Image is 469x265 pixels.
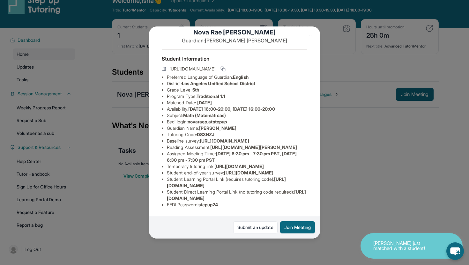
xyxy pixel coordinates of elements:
[210,144,297,150] span: [URL][DOMAIN_NAME][PERSON_NAME]
[162,37,307,44] p: Guardian: [PERSON_NAME] [PERSON_NAME]
[188,119,227,124] span: novaraep.atstepup
[167,176,307,189] li: Student Learning Portal Link (requires tutoring code) :
[200,138,249,144] span: [URL][DOMAIN_NAME]
[197,93,225,99] span: Traditional 1:1
[183,113,226,118] span: Math (Matemáticas)
[167,99,307,106] li: Matched Date:
[167,119,307,125] li: Eedi login :
[167,80,307,87] li: District:
[167,151,297,163] span: [DATE] 6:30 pm - 7:30 pm PST, [DATE] 6:30 pm - 7:30 pm PST
[167,138,307,144] li: Baseline survey :
[167,170,307,176] li: Student end-of-year survey :
[192,87,199,92] span: 5th
[162,28,307,37] h1: Nova Rae [PERSON_NAME]
[197,100,212,105] span: [DATE]
[219,65,227,73] button: Copy link
[167,74,307,80] li: Preferred Language of Guardian:
[182,81,255,86] span: Los Angeles Unified School District
[446,242,464,260] button: chat-button
[167,189,307,202] li: Student Direct Learning Portal Link (no tutoring code required) :
[280,221,315,233] button: Join Meeting
[198,202,218,207] span: stepup24
[197,132,214,137] span: DS3NZJ
[167,106,307,112] li: Availability:
[224,170,273,175] span: [URL][DOMAIN_NAME]
[167,93,307,99] li: Program Type:
[169,66,215,72] span: [URL][DOMAIN_NAME]
[214,164,264,169] span: [URL][DOMAIN_NAME]
[167,202,307,208] li: EEDI Password :
[167,131,307,138] li: Tutoring Code :
[167,163,307,170] li: Temporary tutoring link :
[308,33,313,39] img: Close Icon
[167,87,307,93] li: Grade Level:
[167,144,307,151] li: Reading Assessment :
[233,74,249,80] span: English
[167,112,307,119] li: Subject :
[199,125,236,131] span: [PERSON_NAME]
[233,221,278,233] a: Submit an update
[188,106,275,112] span: [DATE] 16:00-20:00, [DATE] 16:00-20:00
[167,151,307,163] li: Assigned Meeting Time :
[162,55,307,63] h4: Student Information
[373,241,437,251] p: [PERSON_NAME] just matched with a student!
[167,125,307,131] li: Guardian Name :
